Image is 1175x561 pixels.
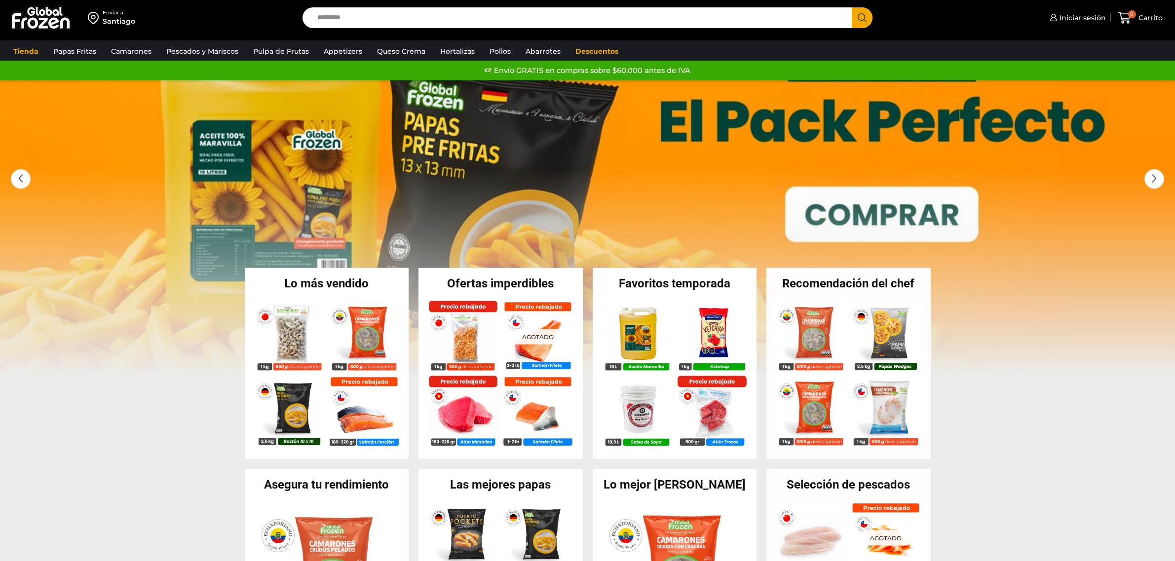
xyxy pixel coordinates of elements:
[106,42,156,61] a: Camarones
[515,329,561,344] p: Agotado
[1144,169,1164,189] div: Next slide
[521,42,566,61] a: Abarrotes
[593,479,757,491] h2: Lo mejor [PERSON_NAME]
[418,479,583,491] h2: Las mejores papas
[852,7,872,28] button: Search button
[1047,8,1106,28] a: Iniciar sesión
[8,42,43,61] a: Tienda
[103,16,135,26] div: Santiago
[248,42,314,61] a: Pulpa de Frutas
[593,278,757,289] h2: Favoritos temporada
[766,278,931,289] h2: Recomendación del chef
[485,42,516,61] a: Pollos
[161,42,243,61] a: Pescados y Mariscos
[418,278,583,289] h2: Ofertas imperdibles
[245,479,409,491] h2: Asegura tu rendimiento
[1057,13,1106,23] span: Iniciar sesión
[1116,6,1165,30] a: 0 Carrito
[435,42,480,61] a: Hortalizas
[372,42,430,61] a: Queso Crema
[1136,13,1163,23] span: Carrito
[48,42,101,61] a: Papas Fritas
[319,42,367,61] a: Appetizers
[245,278,409,289] h2: Lo más vendido
[103,9,135,16] div: Enviar a
[88,9,103,26] img: address-field-icon.svg
[570,42,623,61] a: Descuentos
[11,169,31,189] div: Previous slide
[1128,10,1136,18] span: 0
[766,479,931,491] h2: Selección de pescados
[863,530,909,546] p: Agotado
